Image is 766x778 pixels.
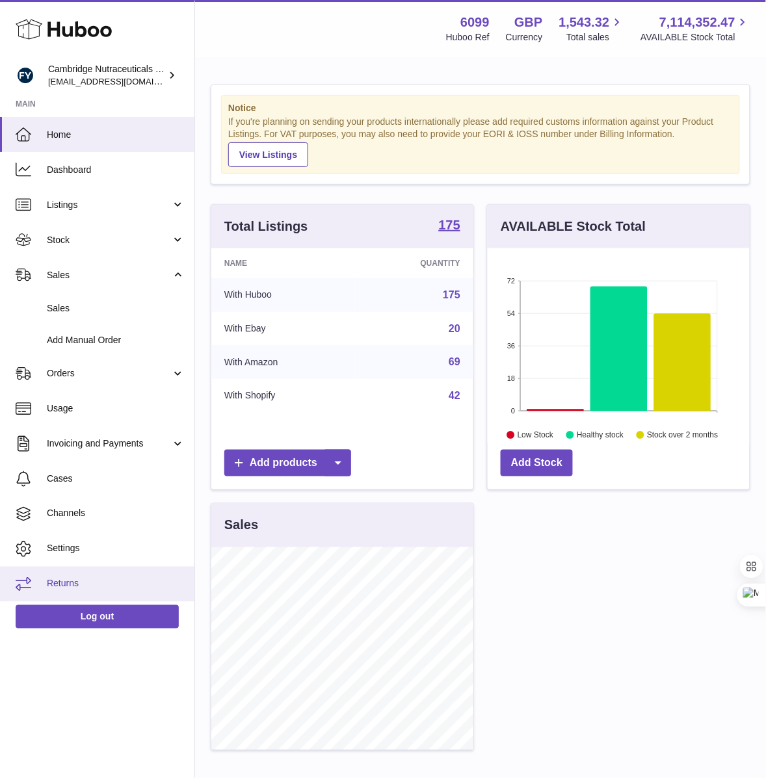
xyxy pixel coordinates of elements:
span: Orders [47,367,171,380]
th: Name [211,248,355,278]
h3: Total Listings [224,218,308,235]
span: Add Manual Order [47,334,185,346]
a: View Listings [228,142,308,167]
text: Low Stock [518,430,554,439]
span: AVAILABLE Stock Total [641,31,750,44]
strong: Notice [228,102,733,114]
span: Invoicing and Payments [47,437,171,450]
span: Returns [47,578,185,590]
td: With Shopify [211,379,355,413]
span: [EMAIL_ADDRESS][DOMAIN_NAME] [48,76,191,86]
span: Sales [47,302,185,315]
a: Add products [224,450,351,476]
img: huboo@camnutra.com [16,66,35,85]
td: With Amazon [211,345,355,379]
text: Stock over 2 months [647,430,718,439]
span: Channels [47,508,185,520]
span: Dashboard [47,164,185,176]
text: 18 [507,374,515,382]
span: Home [47,129,185,141]
h3: AVAILABLE Stock Total [501,218,646,235]
a: 69 [449,356,460,367]
div: Huboo Ref [446,31,490,44]
text: 0 [511,407,515,415]
a: 42 [449,390,460,401]
div: Currency [506,31,543,44]
strong: 175 [439,218,460,231]
h3: Sales [224,517,258,534]
a: 1,543.32 Total sales [559,14,625,44]
a: 175 [443,289,460,300]
a: Log out [16,605,179,629]
span: 7,114,352.47 [659,14,735,31]
div: Cambridge Nutraceuticals Ltd [48,63,165,88]
a: 7,114,352.47 AVAILABLE Stock Total [641,14,750,44]
td: With Huboo [211,278,355,312]
span: Settings [47,543,185,555]
span: Stock [47,234,171,246]
text: 72 [507,277,515,285]
a: 20 [449,323,460,334]
span: Total sales [566,31,624,44]
text: 54 [507,309,515,317]
a: Add Stock [501,450,573,476]
th: Quantity [355,248,473,278]
a: 175 [439,218,460,234]
td: With Ebay [211,312,355,346]
span: Usage [47,402,185,415]
span: Sales [47,269,171,281]
span: Cases [47,473,185,485]
span: Listings [47,199,171,211]
strong: GBP [514,14,542,31]
text: 36 [507,342,515,350]
div: If you're planning on sending your products internationally please add required customs informati... [228,116,733,166]
text: Healthy stock [577,430,624,439]
strong: 6099 [460,14,490,31]
span: 1,543.32 [559,14,610,31]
